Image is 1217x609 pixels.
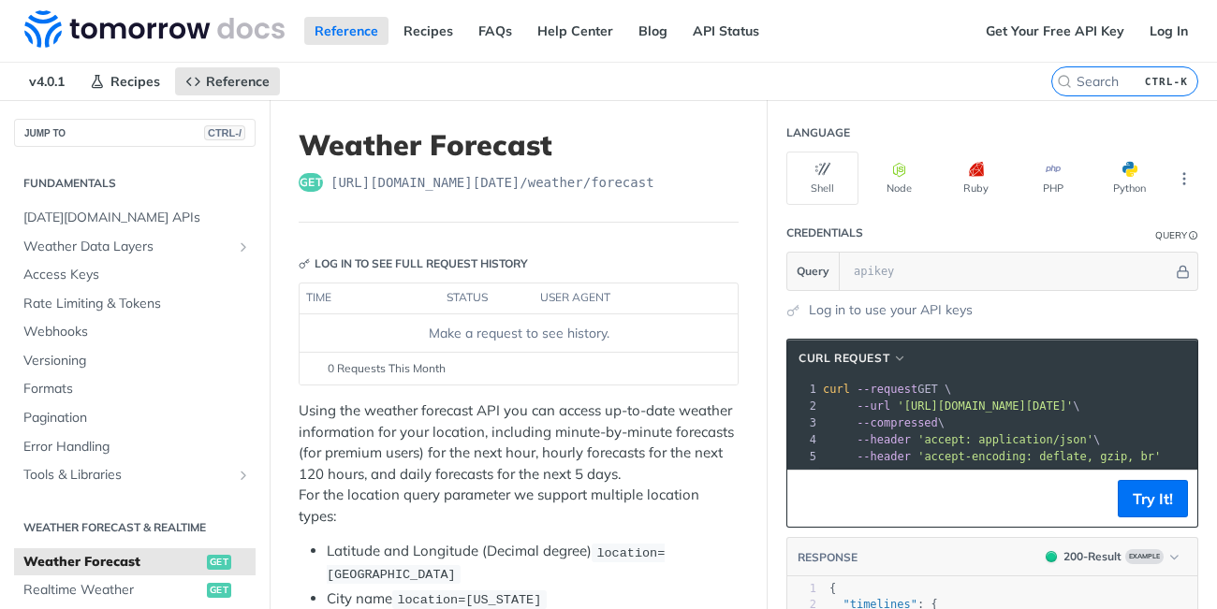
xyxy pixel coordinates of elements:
svg: Key [299,258,310,269]
h2: Weather Forecast & realtime [14,519,256,536]
span: Example [1125,549,1164,564]
button: RESPONSE [797,548,858,567]
span: CTRL-/ [204,125,245,140]
a: Realtime Weatherget [14,576,256,604]
a: Access Keys [14,261,256,289]
button: Hide [1173,262,1193,281]
span: --url [857,399,890,413]
span: location=[US_STATE] [397,593,541,607]
button: cURL Request [792,349,914,368]
a: Webhooks [14,318,256,346]
button: Python [1093,152,1166,205]
a: Reference [304,17,389,45]
div: Query [1155,228,1187,242]
a: Formats [14,375,256,403]
svg: More ellipsis [1176,170,1193,187]
button: More Languages [1170,165,1198,193]
div: QueryInformation [1155,228,1198,242]
button: Copy to clipboard [797,485,823,513]
a: Log in to use your API keys [809,300,973,320]
span: Access Keys [23,266,251,284]
div: Log in to see full request history [299,255,528,272]
span: Recipes [110,73,160,90]
h2: Fundamentals [14,175,256,192]
span: '[URL][DOMAIN_NAME][DATE]' [897,399,1073,413]
span: 0 Requests This Month [328,360,446,377]
input: apikey [844,253,1173,290]
div: 200 - Result [1063,548,1122,565]
a: Recipes [393,17,463,45]
span: --request [857,383,917,396]
span: 'accept: application/json' [917,433,1093,446]
span: Formats [23,380,251,399]
span: Reference [206,73,270,90]
span: 200 [1046,551,1057,562]
button: Node [863,152,935,205]
span: Error Handling [23,438,251,457]
span: Rate Limiting & Tokens [23,295,251,313]
span: \ [823,433,1100,446]
div: Language [786,124,850,141]
button: 200200-ResultExample [1036,547,1188,566]
button: JUMP TOCTRL-/ [14,119,256,147]
span: Pagination [23,409,251,428]
button: Query [787,253,840,290]
button: Show subpages for Weather Data Layers [236,239,251,254]
span: get [299,173,323,192]
a: Recipes [80,67,170,95]
div: 5 [787,448,819,465]
kbd: CTRL-K [1140,72,1193,91]
span: cURL Request [799,350,889,367]
span: location=[GEOGRAPHIC_DATA] [327,545,665,581]
span: https://api.tomorrow.io/v4/weather/forecast [330,173,654,192]
span: get [207,555,231,570]
a: Pagination [14,404,256,432]
button: PHP [1017,152,1089,205]
div: 1 [787,381,819,398]
button: Try It! [1118,480,1188,517]
span: Webhooks [23,323,251,341]
a: [DATE][DOMAIN_NAME] APIs [14,204,256,232]
span: Query [797,263,829,280]
a: Versioning [14,347,256,375]
div: 2 [787,398,819,414]
th: user agent [534,283,700,313]
a: Reference [175,67,280,95]
span: [DATE][DOMAIN_NAME] APIs [23,209,251,227]
i: Information [1189,231,1198,240]
a: Error Handling [14,433,256,461]
p: Using the weather forecast API you can access up-to-date weather information for your location, i... [299,400,739,527]
span: GET \ [823,383,951,396]
span: 'accept-encoding: deflate, gzip, br' [917,450,1161,463]
div: Credentials [786,225,863,241]
li: Latitude and Longitude (Decimal degree) [327,541,739,585]
a: Tools & LibrariesShow subpages for Tools & Libraries [14,461,256,489]
span: get [207,583,231,598]
span: { [829,582,836,595]
th: status [440,283,534,313]
a: Weather Data LayersShow subpages for Weather Data Layers [14,233,256,261]
a: API Status [682,17,770,45]
span: Weather Forecast [23,553,202,572]
span: --header [857,433,911,446]
a: FAQs [468,17,522,45]
span: --compressed [857,416,938,429]
span: \ [823,399,1080,413]
div: 4 [787,431,819,448]
a: Help Center [527,17,623,45]
a: Log In [1139,17,1198,45]
th: time [300,283,440,313]
span: --header [857,450,911,463]
span: v4.0.1 [19,67,75,95]
a: Weather Forecastget [14,548,256,576]
button: Shell [786,152,858,205]
a: Blog [628,17,678,45]
a: Rate Limiting & Tokens [14,290,256,318]
span: Weather Data Layers [23,238,231,256]
div: 1 [787,581,816,597]
img: Tomorrow.io Weather API Docs [24,10,285,48]
h1: Weather Forecast [299,128,739,162]
button: Show subpages for Tools & Libraries [236,468,251,483]
div: Make a request to see history. [307,324,730,343]
svg: Search [1057,74,1072,89]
